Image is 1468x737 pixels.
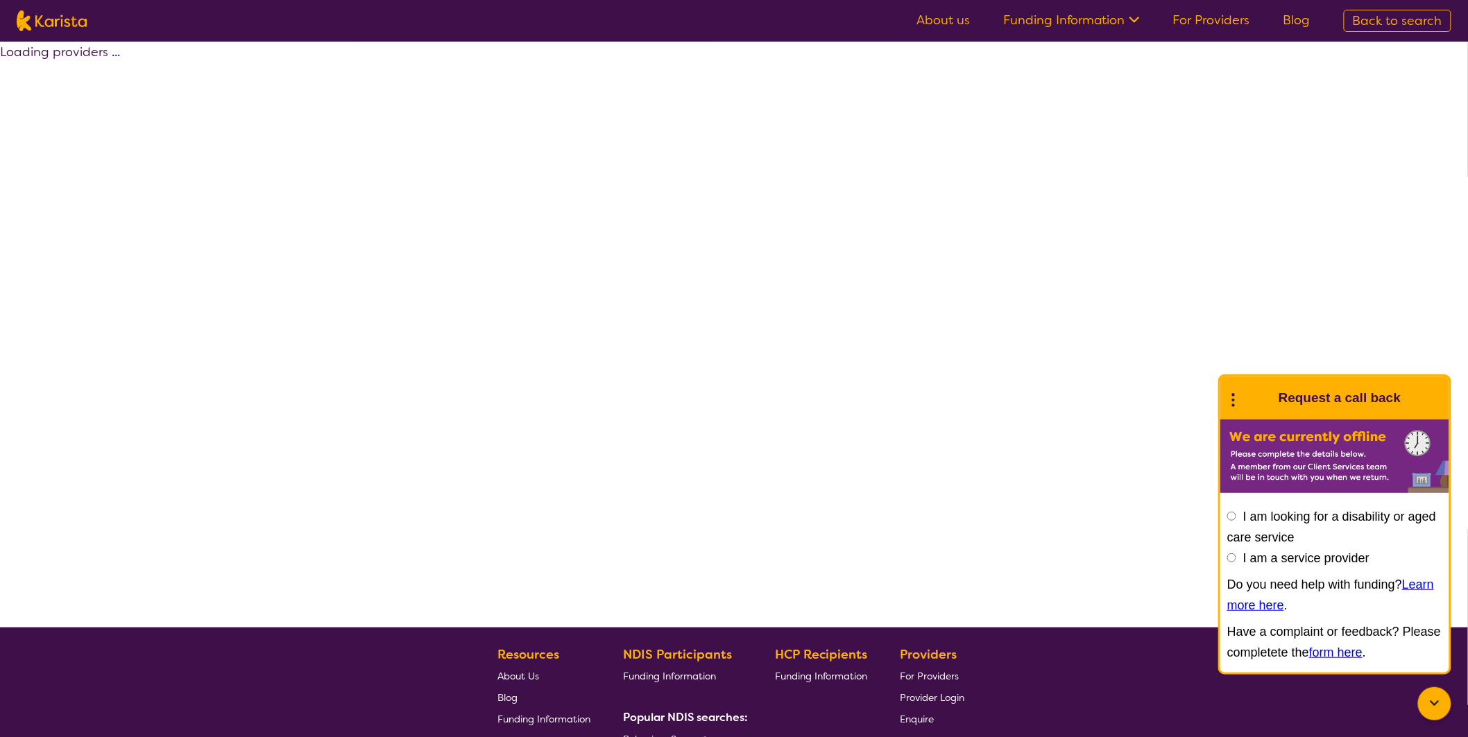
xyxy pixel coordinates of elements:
span: For Providers [901,670,959,682]
img: Karista [1243,384,1270,412]
a: Funding Information [1003,12,1140,28]
a: Blog [497,686,590,708]
a: Funding Information [623,665,742,686]
span: Funding Information [623,670,716,682]
a: form here [1309,645,1363,659]
span: Funding Information [497,713,590,725]
img: Karista offline chat form to request call back [1220,419,1449,493]
a: For Providers [1173,12,1250,28]
p: Do you need help with funding? . [1227,574,1442,616]
label: I am a service provider [1243,551,1369,565]
span: Back to search [1353,12,1442,29]
a: Funding Information [497,708,590,729]
label: I am looking for a disability or aged care service [1227,510,1436,544]
a: Provider Login [901,686,965,708]
a: About us [916,12,970,28]
span: Enquire [901,713,934,725]
span: Funding Information [775,670,868,682]
img: Karista logo [17,10,87,31]
p: Have a complaint or feedback? Please completete the . [1227,621,1442,663]
a: Enquire [901,708,965,729]
span: About Us [497,670,539,682]
b: NDIS Participants [623,646,732,663]
h1: Request a call back [1279,388,1401,408]
a: Funding Information [775,665,868,686]
b: HCP Recipients [775,646,868,663]
span: Blog [497,691,518,704]
b: Providers [901,646,957,663]
a: About Us [497,665,590,686]
b: Popular NDIS searches: [623,710,748,725]
b: Resources [497,646,559,663]
a: Blog [1283,12,1311,28]
a: Back to search [1344,10,1451,32]
span: Provider Login [901,691,965,704]
a: For Providers [901,665,965,686]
